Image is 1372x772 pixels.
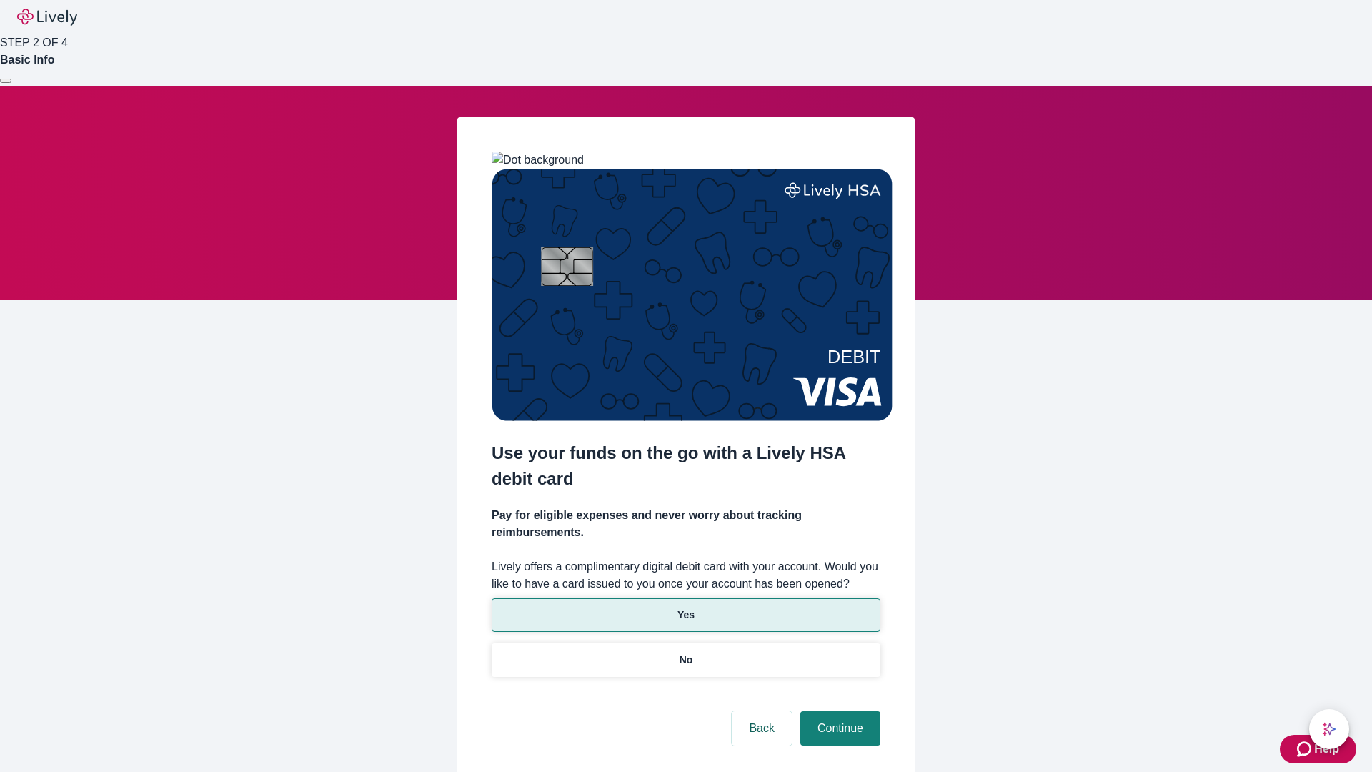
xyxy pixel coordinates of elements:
[1280,735,1356,763] button: Zendesk support iconHelp
[17,9,77,26] img: Lively
[677,608,695,623] p: Yes
[1314,741,1339,758] span: Help
[492,558,880,593] label: Lively offers a complimentary digital debit card with your account. Would you like to have a card...
[1322,722,1336,736] svg: Lively AI Assistant
[1309,709,1349,749] button: chat
[492,598,880,632] button: Yes
[732,711,792,746] button: Back
[800,711,880,746] button: Continue
[492,643,880,677] button: No
[492,507,880,541] h4: Pay for eligible expenses and never worry about tracking reimbursements.
[680,653,693,668] p: No
[1297,741,1314,758] svg: Zendesk support icon
[492,152,584,169] img: Dot background
[492,169,893,421] img: Debit card
[492,440,880,492] h2: Use your funds on the go with a Lively HSA debit card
